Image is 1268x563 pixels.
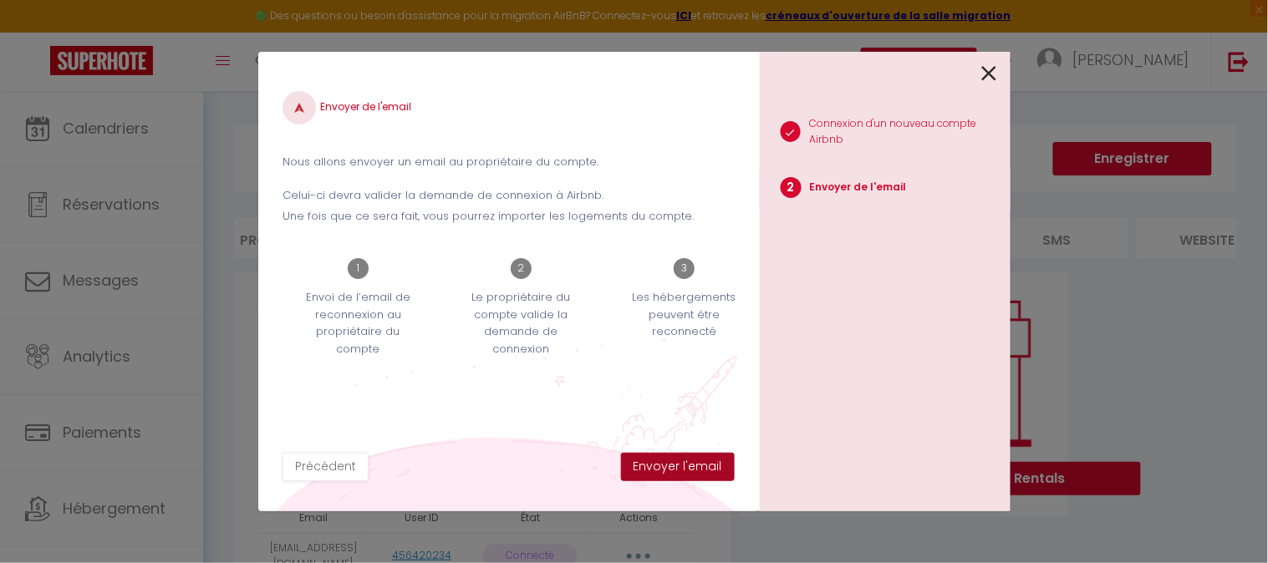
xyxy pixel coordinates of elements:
[810,180,907,195] p: Envoyer de l'email
[294,289,423,358] p: Envoi de l’email de reconnexion au propriétaire du compte
[283,187,734,204] p: Celui-ci devra valider la demande de connexion à Airbnb.
[674,258,695,279] span: 3
[283,91,734,124] h4: Envoyer de l'email
[283,208,734,225] p: Une fois que ce sera fait, vous pourrez importer les logements du compte.
[620,289,749,340] p: Les hébergements peuvent être reconnecté
[457,289,586,358] p: Le propriétaire du compte valide la demande de connexion
[348,258,369,279] span: 1
[283,453,369,481] button: Précédent
[511,258,532,279] span: 2
[621,453,735,481] button: Envoyer l'email
[13,7,64,57] button: Ouvrir le widget de chat LiveChat
[781,177,802,198] span: 2
[809,116,1011,148] p: Connexion d'un nouveau compte Airbnb
[283,154,734,170] p: Nous allons envoyer un email au propriétaire du compte.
